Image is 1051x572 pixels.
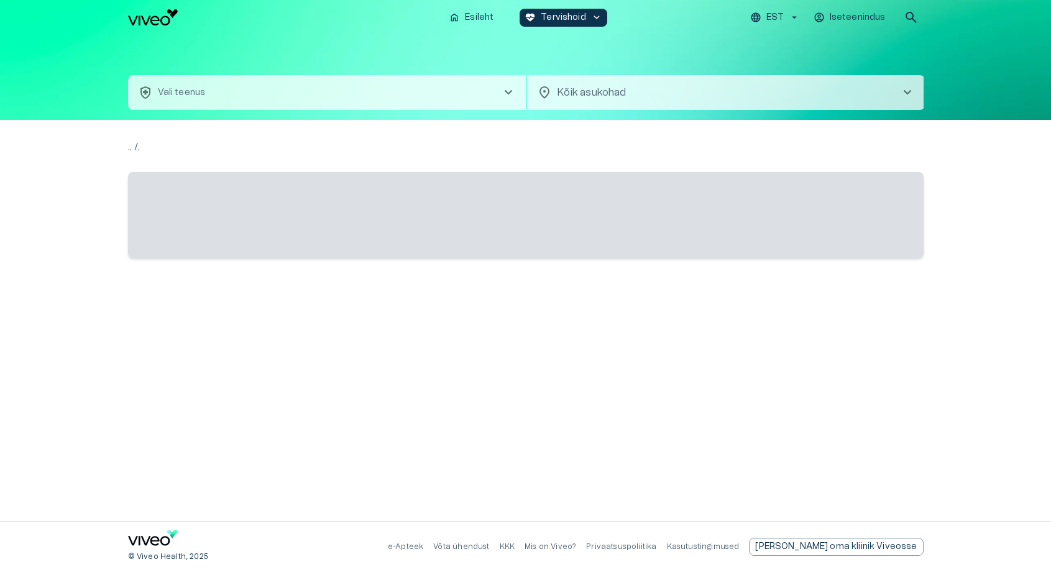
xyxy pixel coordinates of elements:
[586,543,656,550] a: Privaatsuspoliitika
[158,86,206,99] p: Vali teenus
[500,543,515,550] a: KKK
[541,11,586,24] p: Tervishoid
[591,12,602,23] span: keyboard_arrow_down
[748,9,801,27] button: EST
[501,85,516,100] span: chevron_right
[138,85,153,100] span: health_and_safety
[128,552,208,562] p: © Viveo Health, 2025
[904,10,919,25] span: search
[128,9,439,25] a: Navigate to homepage
[749,538,923,556] a: Send email to partnership request to viveo
[433,542,489,552] p: Võta ühendust
[128,75,526,110] button: health_and_safetyVali teenuschevron_right
[128,140,924,155] p: .. / .
[525,542,576,552] p: Mis on Viveo?
[388,543,423,550] a: e-Apteek
[520,9,607,27] button: ecg_heartTervishoidkeyboard_arrow_down
[537,85,552,100] span: location_on
[812,9,889,27] button: Iseteenindus
[766,11,783,24] p: EST
[749,538,923,556] div: [PERSON_NAME] oma kliinik Viveosse
[444,9,500,27] button: homeEsileht
[830,11,886,24] p: Iseteenindus
[128,530,178,550] a: Navigate to home page
[525,12,536,23] span: ecg_heart
[900,85,915,100] span: chevron_right
[899,5,924,30] button: open search modal
[128,9,178,25] img: Viveo logo
[465,11,493,24] p: Esileht
[557,85,880,100] p: Kõik asukohad
[128,172,924,258] span: ‌
[667,543,740,550] a: Kasutustingimused
[755,540,917,553] p: [PERSON_NAME] oma kliinik Viveosse
[449,12,460,23] span: home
